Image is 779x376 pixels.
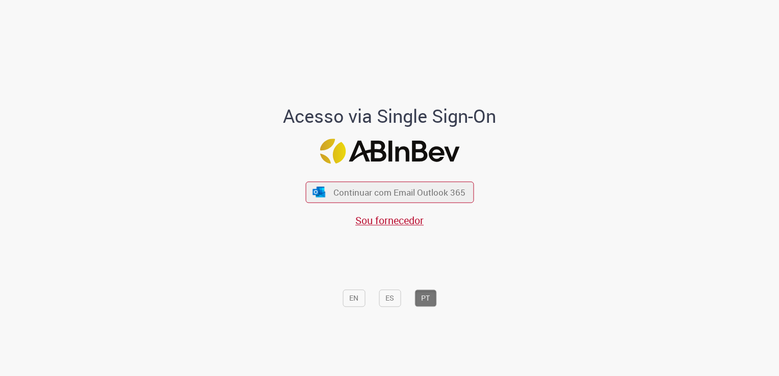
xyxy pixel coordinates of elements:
[320,139,459,164] img: Logo ABInBev
[312,186,326,197] img: ícone Azure/Microsoft 360
[379,290,401,307] button: ES
[355,213,424,227] a: Sou fornecedor
[248,106,531,126] h1: Acesso via Single Sign-On
[414,290,436,307] button: PT
[305,182,474,203] button: ícone Azure/Microsoft 360 Continuar com Email Outlook 365
[333,186,465,198] span: Continuar com Email Outlook 365
[343,290,365,307] button: EN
